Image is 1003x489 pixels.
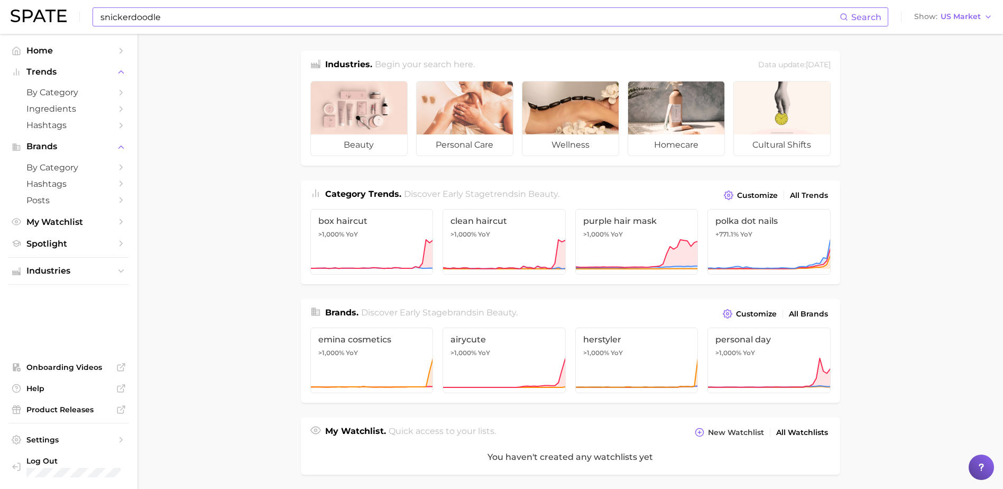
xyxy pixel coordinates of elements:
span: Search [851,12,881,22]
span: >1,000% [318,349,344,357]
a: My Watchlist [8,214,129,230]
span: +771.1% [715,230,739,238]
span: YoY [346,349,358,357]
span: Onboarding Videos [26,363,111,372]
a: cultural shifts [733,81,831,156]
button: Trends [8,64,129,80]
a: Spotlight [8,236,129,252]
span: New Watchlist [708,428,764,437]
span: YoY [478,349,490,357]
span: beauty [311,134,407,156]
span: homecare [628,134,724,156]
span: Hashtags [26,120,111,130]
span: Ingredients [26,104,111,114]
span: Trends [26,67,111,77]
span: YoY [346,230,358,239]
a: homecare [628,81,725,156]
a: box haircut>1,000% YoY [310,209,434,275]
span: >1,000% [715,349,741,357]
a: Hashtags [8,117,129,133]
div: Data update: [DATE] [758,58,831,73]
span: Spotlight [26,239,111,249]
span: personal day [715,334,823,345]
span: cultural shifts [734,134,830,156]
a: Settings [8,432,129,448]
img: SPATE [11,10,67,22]
span: by Category [26,162,111,173]
span: Home [26,46,111,56]
span: purple hair mask [583,216,691,226]
a: Log out. Currently logged in with e-mail christine.kappner@mane.com. [8,453,129,481]
a: personal care [416,81,513,156]
a: Onboarding Videos [8,359,129,375]
input: Search here for a brand, industry, or ingredient [99,8,840,26]
h1: Industries. [325,58,372,73]
span: clean haircut [450,216,558,226]
span: All Watchlists [776,428,828,437]
span: Industries [26,266,111,276]
a: polka dot nails+771.1% YoY [707,209,831,275]
button: New Watchlist [692,425,766,440]
span: >1,000% [583,230,609,238]
a: emina cosmetics>1,000% YoY [310,328,434,393]
span: Hashtags [26,179,111,189]
button: Brands [8,139,129,155]
span: Discover Early Stage brands in . [361,307,518,318]
span: herstyler [583,334,691,345]
button: Industries [8,263,129,279]
span: My Watchlist [26,217,111,227]
span: Settings [26,435,111,445]
span: YoY [743,349,755,357]
span: Log Out [26,456,139,466]
span: airycute [450,334,558,345]
a: Product Releases [8,402,129,418]
span: Customize [736,310,777,319]
span: All Trends [790,191,828,200]
a: clean haircut>1,000% YoY [443,209,566,275]
h1: My Watchlist. [325,425,386,440]
span: polka dot nails [715,216,823,226]
span: Category Trends . [325,189,401,199]
a: All Brands [786,307,831,321]
a: Home [8,42,129,59]
h2: Quick access to your lists. [389,425,496,440]
button: ShowUS Market [912,10,995,24]
a: airycute>1,000% YoY [443,328,566,393]
a: beauty [310,81,408,156]
span: Product Releases [26,405,111,414]
span: emina cosmetics [318,334,426,345]
a: Ingredients [8,101,129,117]
span: YoY [478,230,490,239]
a: All Trends [787,188,831,203]
a: personal day>1,000% YoY [707,328,831,393]
a: herstyler>1,000% YoY [575,328,698,393]
span: YoY [740,230,752,239]
a: Posts [8,192,129,209]
div: You haven't created any watchlists yet [301,440,840,475]
span: by Category [26,87,111,97]
span: Help [26,384,111,393]
span: >1,000% [450,349,476,357]
span: beauty [528,189,558,199]
span: >1,000% [583,349,609,357]
span: wellness [522,134,619,156]
a: Hashtags [8,176,129,192]
span: All Brands [789,310,828,319]
a: by Category [8,159,129,176]
span: YoY [611,349,623,357]
span: Brands [26,142,111,151]
a: Help [8,381,129,396]
button: Customize [721,188,780,203]
span: Customize [737,191,778,200]
span: >1,000% [318,230,344,238]
span: Posts [26,195,111,205]
h2: Begin your search here. [375,58,475,73]
span: YoY [611,230,623,239]
a: by Category [8,84,129,101]
a: purple hair mask>1,000% YoY [575,209,698,275]
span: beauty [486,307,516,318]
span: personal care [417,134,513,156]
a: All Watchlists [774,425,831,440]
span: Brands . [325,307,358,318]
span: box haircut [318,216,426,226]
